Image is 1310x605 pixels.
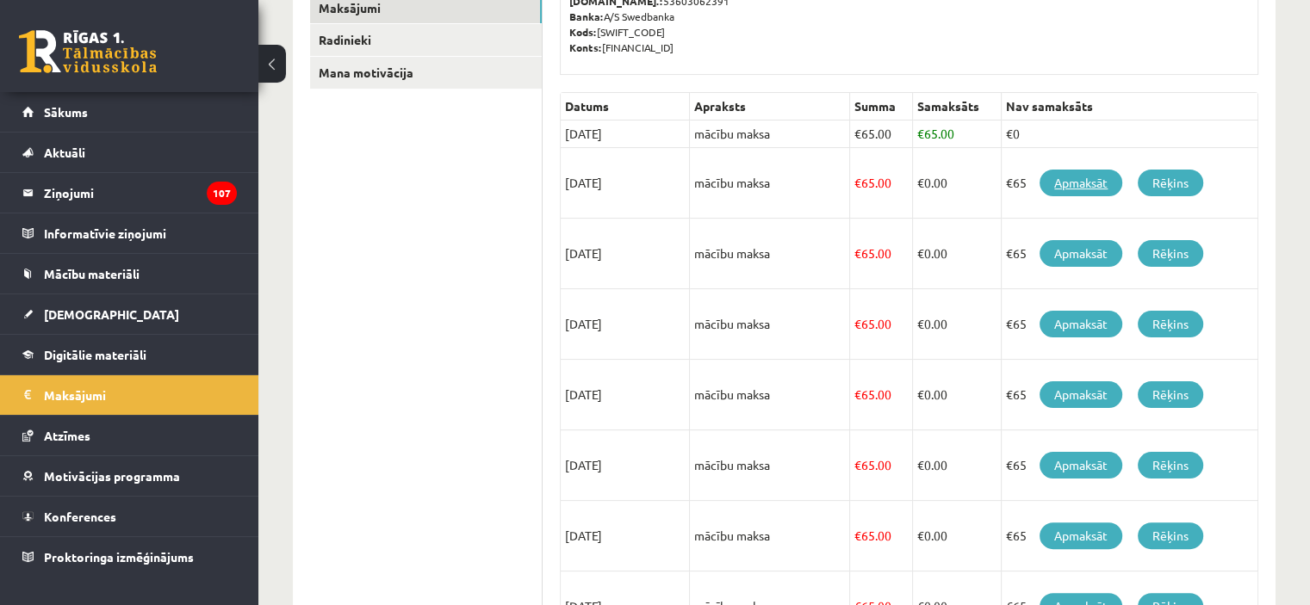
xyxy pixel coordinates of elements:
td: 65.00 [850,120,913,148]
td: 65.00 [850,360,913,430]
span: Motivācijas programma [44,468,180,484]
td: 0.00 [913,289,1002,360]
a: Rēķins [1138,170,1203,196]
legend: Ziņojumi [44,173,237,213]
span: Atzīmes [44,428,90,443]
span: € [917,175,924,190]
span: € [854,386,861,402]
th: Apraksts [690,93,850,120]
td: [DATE] [561,120,690,148]
i: 107 [207,182,237,205]
a: Apmaksāt [1040,522,1122,549]
td: 0.00 [913,501,1002,571]
td: mācību maksa [690,120,850,148]
td: 65.00 [850,219,913,289]
td: [DATE] [561,289,690,360]
th: Nav samaksāts [1002,93,1258,120]
a: Atzīmes [22,416,237,455]
td: mācību maksa [690,360,850,430]
td: €65 [1002,430,1258,501]
legend: Maksājumi [44,375,237,415]
a: Apmaksāt [1040,170,1122,196]
a: Rēķins [1138,381,1203,408]
a: Rēķins [1138,452,1203,478]
th: Datums [561,93,690,120]
span: Digitālie materiāli [44,347,146,362]
a: Apmaksāt [1040,311,1122,337]
span: € [854,245,861,261]
span: € [917,457,924,472]
td: [DATE] [561,430,690,501]
td: mācību maksa [690,219,850,289]
td: 65.00 [913,120,1002,148]
span: € [917,245,924,261]
legend: Informatīvie ziņojumi [44,213,237,253]
td: [DATE] [561,219,690,289]
td: mācību maksa [690,289,850,360]
td: 65.00 [850,289,913,360]
td: 65.00 [850,430,913,501]
td: [DATE] [561,501,690,571]
td: mācību maksa [690,148,850,219]
a: Proktoringa izmēģinājums [22,537,237,577]
a: [DEMOGRAPHIC_DATA] [22,294,237,334]
a: Digitālie materiāli [22,335,237,374]
a: Aktuāli [22,133,237,172]
a: Rēķins [1138,522,1203,549]
span: € [917,528,924,543]
th: Samaksāts [913,93,1002,120]
td: €65 [1002,289,1258,360]
td: €65 [1002,360,1258,430]
a: Sākums [22,92,237,132]
td: €65 [1002,219,1258,289]
a: Apmaksāt [1040,452,1122,478]
a: Rīgas 1. Tālmācības vidusskola [19,30,157,73]
td: 65.00 [850,501,913,571]
span: Konferences [44,509,116,524]
a: Motivācijas programma [22,456,237,496]
td: [DATE] [561,360,690,430]
a: Apmaksāt [1040,240,1122,267]
span: Aktuāli [44,145,85,160]
span: € [854,126,861,141]
td: [DATE] [561,148,690,219]
span: € [854,528,861,543]
a: Rēķins [1138,240,1203,267]
td: 0.00 [913,360,1002,430]
td: 0.00 [913,430,1002,501]
td: €65 [1002,501,1258,571]
td: 65.00 [850,148,913,219]
a: Rēķins [1138,311,1203,337]
a: Mācību materiāli [22,254,237,293]
b: Kods: [569,25,597,39]
a: Maksājumi [22,375,237,415]
td: 0.00 [913,219,1002,289]
td: mācību maksa [690,501,850,571]
td: mācību maksa [690,430,850,501]
td: €0 [1002,120,1258,148]
b: Banka: [569,9,604,23]
a: Informatīvie ziņojumi [22,213,237,253]
td: 0.00 [913,148,1002,219]
span: [DEMOGRAPHIC_DATA] [44,306,179,322]
span: € [854,316,861,331]
a: Konferences [22,497,237,536]
td: €65 [1002,148,1258,219]
b: Konts: [569,40,602,54]
span: Mācību materiāli [44,266,140,281]
span: Proktoringa izmēģinājums [44,549,194,565]
th: Summa [850,93,913,120]
span: € [854,457,861,472]
span: € [917,386,924,402]
a: Mana motivācija [310,57,542,89]
a: Apmaksāt [1040,381,1122,408]
span: Sākums [44,104,88,120]
a: Radinieki [310,24,542,56]
span: € [917,316,924,331]
a: Ziņojumi107 [22,173,237,213]
span: € [917,126,924,141]
span: € [854,175,861,190]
